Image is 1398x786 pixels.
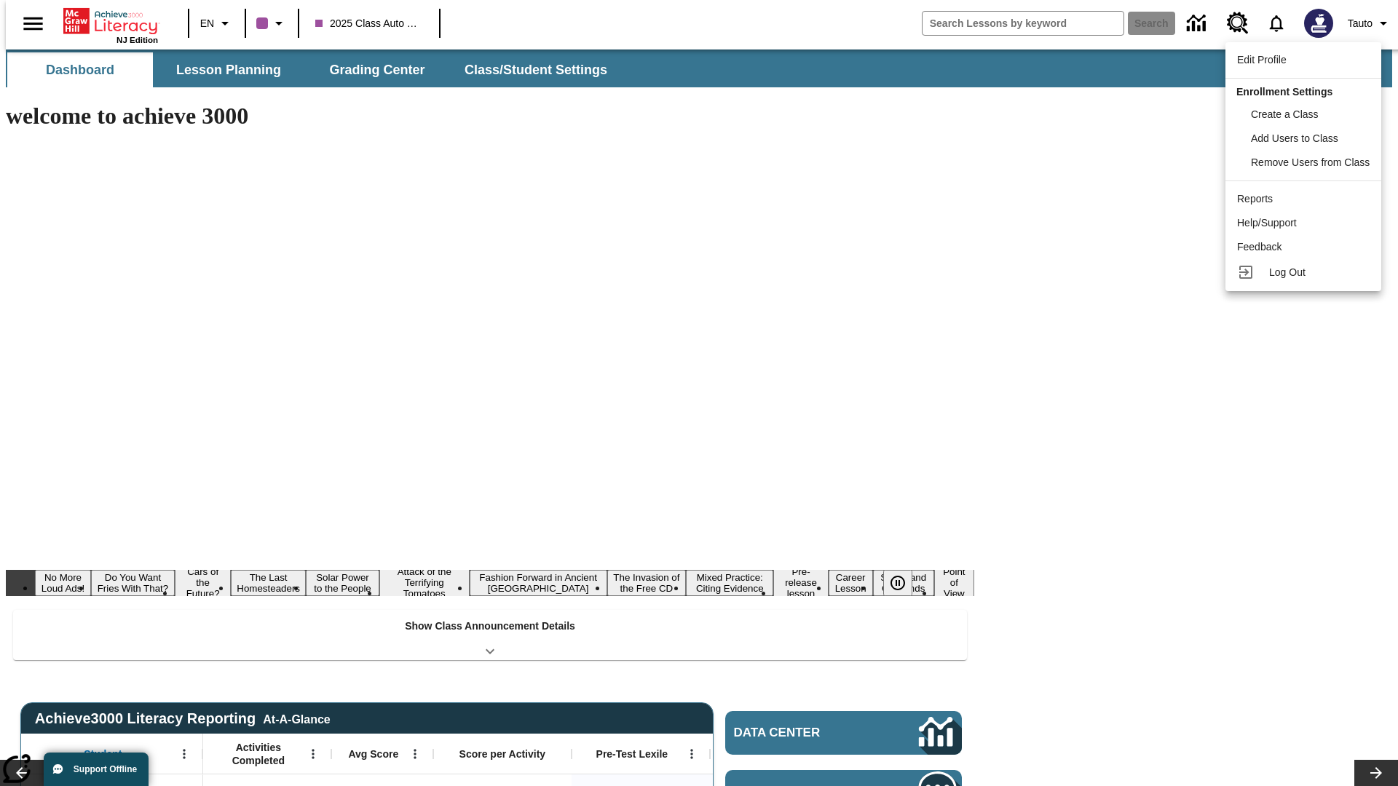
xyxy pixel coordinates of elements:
[1251,156,1370,168] span: Remove Users from Class
[1237,54,1287,65] span: Edit Profile
[6,12,213,25] body: Maximum 600 characters Press Escape to exit toolbar Press Alt + F10 to reach toolbar
[1251,108,1319,120] span: Create a Class
[1237,193,1273,205] span: Reports
[1269,266,1306,278] span: Log Out
[1236,86,1332,98] span: Enrollment Settings
[1237,241,1281,253] span: Feedback
[1237,217,1297,229] span: Help/Support
[1251,132,1338,144] span: Add Users to Class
